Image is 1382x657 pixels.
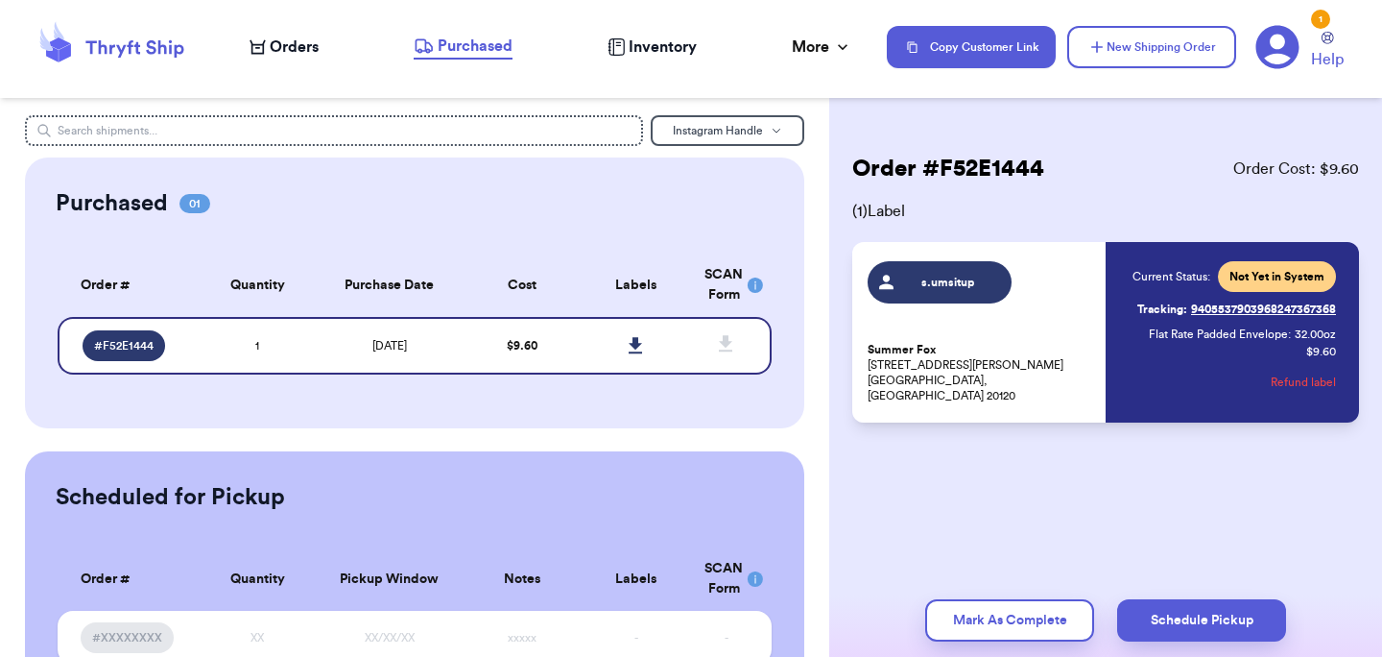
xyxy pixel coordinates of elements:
[868,342,1094,403] p: [STREET_ADDRESS][PERSON_NAME] [GEOGRAPHIC_DATA], [GEOGRAPHIC_DATA] 20120
[508,632,536,644] span: xxxxx
[704,265,749,305] div: SCAN Form
[250,36,319,59] a: Orders
[465,254,579,317] th: Cost
[1311,32,1344,71] a: Help
[58,547,201,611] th: Order #
[725,632,728,644] span: -
[1233,158,1359,181] span: Order Cost: $ 9.60
[868,343,936,357] span: Summer Fox
[270,36,319,59] span: Orders
[365,632,415,644] span: XX/XX/XX
[1295,327,1336,342] span: 32.00 oz
[1255,25,1299,69] a: 1
[1149,328,1288,340] span: Flat Rate Padded Envelope
[1311,48,1344,71] span: Help
[1288,327,1291,342] span: :
[250,632,264,644] span: XX
[179,194,210,213] span: 01
[579,547,693,611] th: Labels
[704,559,749,599] div: SCAN Form
[1067,26,1236,68] button: New Shipping Order
[903,275,994,290] span: s.umsitup
[1229,269,1324,284] span: Not Yet in System
[372,340,407,352] span: [DATE]
[56,482,285,513] h2: Scheduled for Pickup
[925,599,1094,642] button: Mark As Complete
[1117,599,1286,642] button: Schedule Pickup
[629,36,697,59] span: Inventory
[56,188,168,219] h2: Purchased
[201,254,315,317] th: Quantity
[438,35,512,58] span: Purchased
[579,254,693,317] th: Labels
[887,26,1056,68] button: Copy Customer Link
[792,36,852,59] div: More
[414,35,512,60] a: Purchased
[1271,361,1336,403] button: Refund label
[651,115,804,146] button: Instagram Handle
[608,36,697,59] a: Inventory
[852,200,1359,223] span: ( 1 ) Label
[852,154,1044,184] h2: Order # F52E1444
[1137,302,1187,317] span: Tracking:
[58,254,201,317] th: Order #
[255,340,259,352] span: 1
[1311,10,1330,29] div: 1
[465,547,579,611] th: Notes
[315,254,465,317] th: Purchase Date
[673,125,763,136] span: Instagram Handle
[1306,344,1336,359] p: $ 9.60
[25,115,643,146] input: Search shipments...
[92,630,162,645] span: #XXXXXXXX
[94,338,154,353] span: # F52E1444
[1137,294,1336,325] a: Tracking:9405537903968247367368
[315,547,465,611] th: Pickup Window
[634,632,638,644] span: -
[507,340,537,352] span: $ 9.60
[1132,269,1210,284] span: Current Status:
[201,547,315,611] th: Quantity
